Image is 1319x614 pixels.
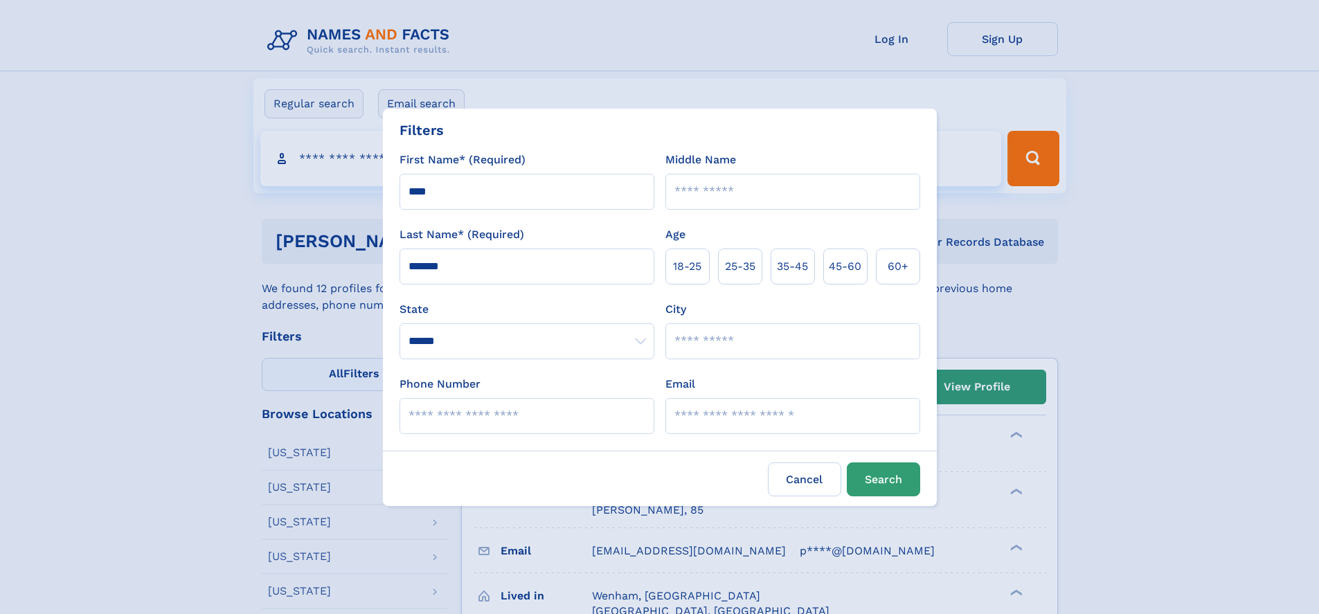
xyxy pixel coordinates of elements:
[777,258,808,275] span: 35‑45
[665,226,685,243] label: Age
[665,301,686,318] label: City
[829,258,861,275] span: 45‑60
[400,301,654,318] label: State
[847,462,920,496] button: Search
[400,152,526,168] label: First Name* (Required)
[400,376,481,392] label: Phone Number
[400,226,524,243] label: Last Name* (Required)
[400,120,444,141] div: Filters
[665,376,695,392] label: Email
[888,258,908,275] span: 60+
[673,258,701,275] span: 18‑25
[665,152,736,168] label: Middle Name
[725,258,755,275] span: 25‑35
[768,462,841,496] label: Cancel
